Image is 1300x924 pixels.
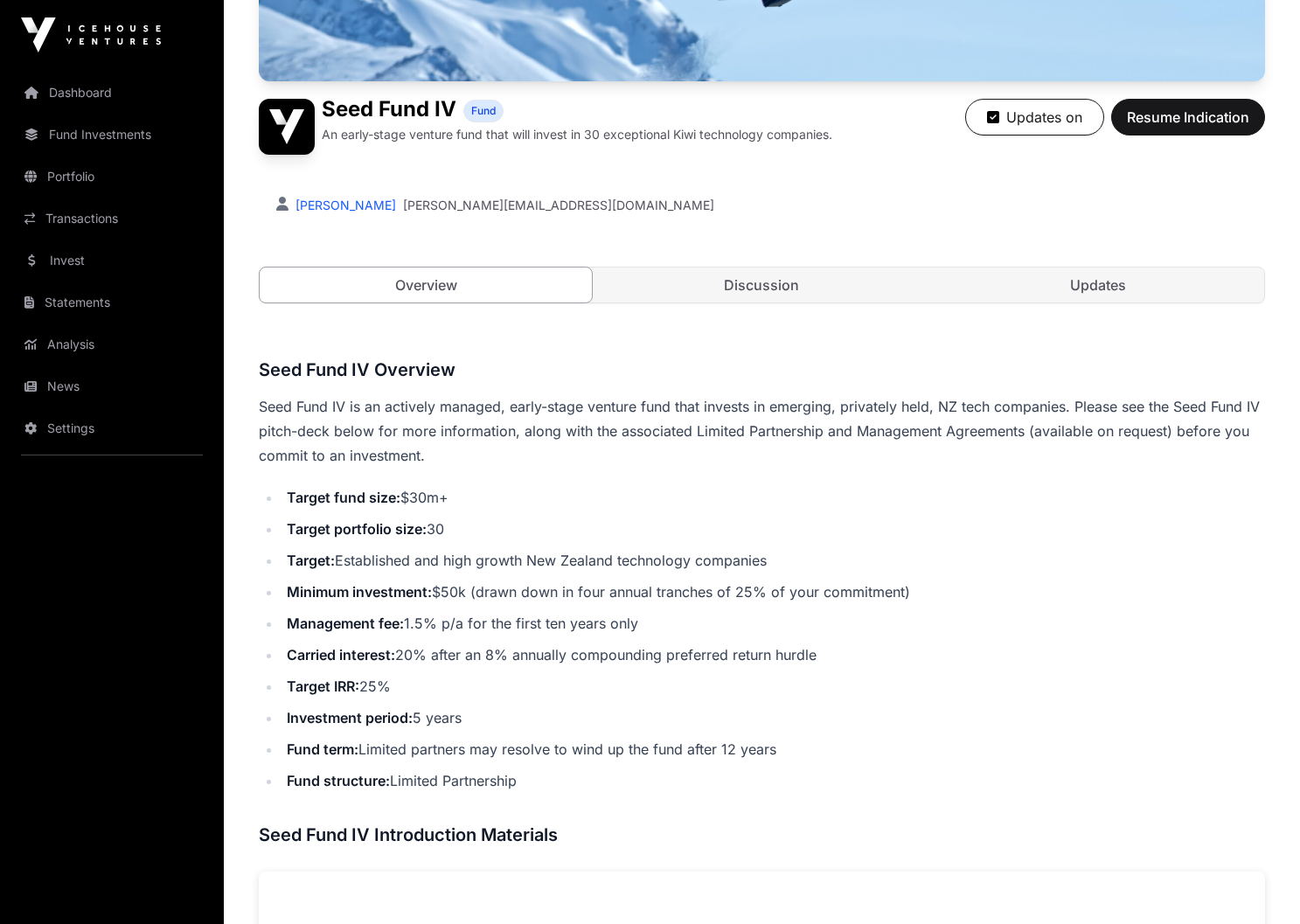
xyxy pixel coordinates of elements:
li: 25% [282,674,1265,698]
li: $50k (drawn down in four annual tranches of 25% of your commitment) [282,580,1265,604]
nav: Tabs [260,267,1264,302]
a: [PERSON_NAME] [292,198,396,212]
li: 30 [282,517,1265,541]
img: Seed Fund IV [259,99,315,155]
a: Portfolio [14,157,210,196]
li: 1.5% p/a for the first ten years only [282,611,1265,636]
a: Invest [14,241,210,280]
button: Updates on [965,99,1104,135]
button: Resume Indication [1111,99,1265,135]
h3: Seed Fund IV Introduction Materials [259,821,1265,849]
a: Statements [14,283,210,322]
li: Limited Partnership [282,768,1265,793]
a: Dashboard [14,73,210,112]
strong: Investment period: [287,709,413,726]
strong: Target fund size: [287,489,400,506]
p: Seed Fund IV is an actively managed, early-stage venture fund that invests in emerging, privately... [259,394,1265,468]
h3: Seed Fund IV Overview [259,356,1265,384]
strong: Carried interest: [287,646,395,663]
strong: Target portfolio size: [287,520,427,538]
a: Settings [14,409,210,448]
p: An early-stage venture fund that will invest in 30 exceptional Kiwi technology companies. [322,126,832,143]
a: [PERSON_NAME][EMAIL_ADDRESS][DOMAIN_NAME] [403,197,714,214]
strong: Fund term: [287,740,358,758]
iframe: Chat Widget [1213,840,1300,924]
strong: Minimum investment: [287,583,432,601]
li: Limited partners may resolve to wind up the fund after 12 years [282,737,1265,761]
strong: Target IRR: [287,677,359,695]
li: 20% after an 8% annually compounding preferred return hurdle [282,643,1265,667]
a: Overview [259,267,593,303]
h1: Seed Fund IV [322,99,456,122]
a: News [14,367,210,406]
a: Analysis [14,325,210,364]
span: Resume Indication [1127,107,1249,128]
span: Fund [471,104,496,118]
strong: Fund structure: [287,772,390,789]
li: $30m+ [282,485,1265,510]
a: Resume Indication [1111,116,1265,134]
strong: Management fee: [287,615,404,632]
a: Discussion [595,267,928,302]
a: Transactions [14,199,210,238]
a: Fund Investments [14,115,210,154]
li: Established and high growth New Zealand technology companies [282,548,1265,573]
img: Icehouse Ventures Logo [21,17,161,52]
a: Updates [932,267,1264,302]
strong: Target: [287,552,335,569]
li: 5 years [282,705,1265,730]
